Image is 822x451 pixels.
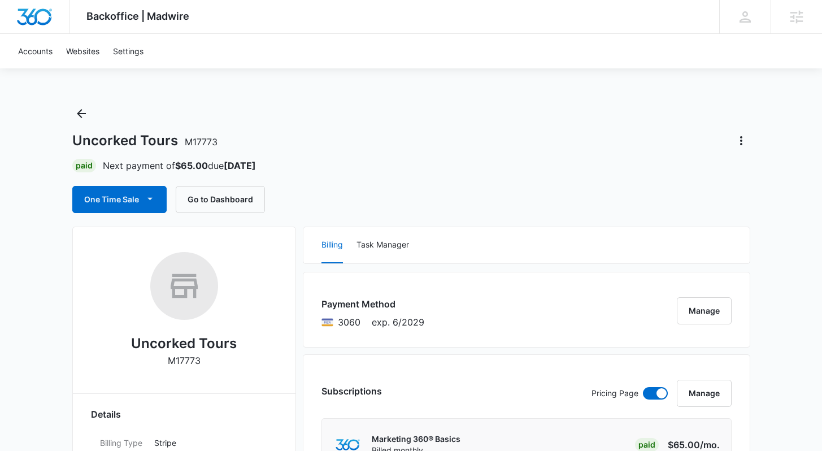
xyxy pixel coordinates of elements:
button: Billing [321,227,343,263]
span: Details [91,407,121,421]
p: Next payment of due [103,159,256,172]
strong: [DATE] [224,160,256,171]
a: Settings [106,34,150,68]
button: Manage [677,380,732,407]
h1: Uncorked Tours [72,132,218,149]
a: Websites [59,34,106,68]
h2: Uncorked Tours [131,333,237,354]
div: Paid [72,159,96,172]
span: Backoffice | Madwire [86,10,189,22]
button: One Time Sale [72,186,167,213]
p: Stripe [154,437,268,449]
p: Pricing Page [592,387,638,400]
h3: Subscriptions [321,384,382,398]
span: exp. 6/2029 [372,315,424,329]
button: Task Manager [356,227,409,263]
img: marketing360Logo [336,439,360,451]
span: Visa ending with [338,315,360,329]
button: Go to Dashboard [176,186,265,213]
button: Actions [732,132,750,150]
p: M17773 [168,354,201,367]
span: /mo. [700,439,720,450]
dt: Billing Type [100,437,145,449]
button: Manage [677,297,732,324]
strong: $65.00 [175,160,208,171]
h3: Payment Method [321,297,424,311]
a: Accounts [11,34,59,68]
p: Marketing 360® Basics [372,433,460,445]
button: Back [72,105,90,123]
span: M17773 [185,136,218,148]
